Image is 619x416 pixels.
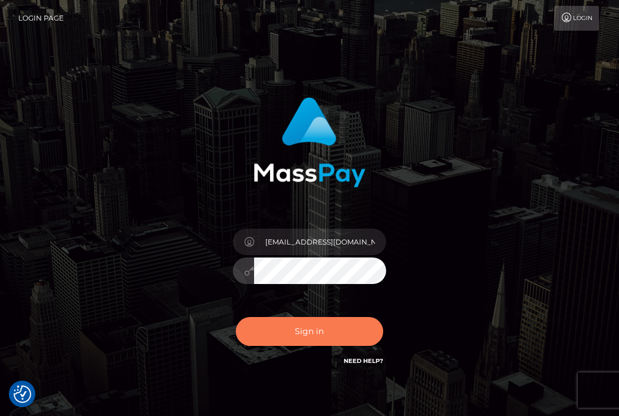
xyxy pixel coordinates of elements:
[236,317,383,346] button: Sign in
[254,229,386,255] input: Username...
[14,385,31,403] img: Revisit consent button
[14,385,31,403] button: Consent Preferences
[554,6,599,31] a: Login
[18,6,64,31] a: Login Page
[253,97,366,187] img: MassPay Login
[344,357,383,365] a: Need Help?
